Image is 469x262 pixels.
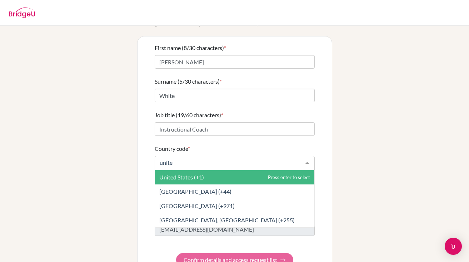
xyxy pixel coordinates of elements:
[155,144,190,153] label: Country code
[155,111,223,119] label: Job title (19/60 characters)
[159,217,295,223] span: [GEOGRAPHIC_DATA], [GEOGRAPHIC_DATA] (+255)
[155,55,315,69] input: Enter your first name
[155,89,315,102] input: Enter your surname
[159,174,204,181] span: United States (+1)
[159,202,235,209] span: [GEOGRAPHIC_DATA] (+971)
[155,77,222,86] label: Surname (5/30 characters)
[155,44,226,52] label: First name (8/30 characters)
[155,122,315,136] input: Enter your job title
[159,188,231,195] span: [GEOGRAPHIC_DATA] (+44)
[9,8,35,18] img: BridgeU logo
[158,159,300,166] input: Select a code
[445,238,462,255] div: Open Intercom Messenger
